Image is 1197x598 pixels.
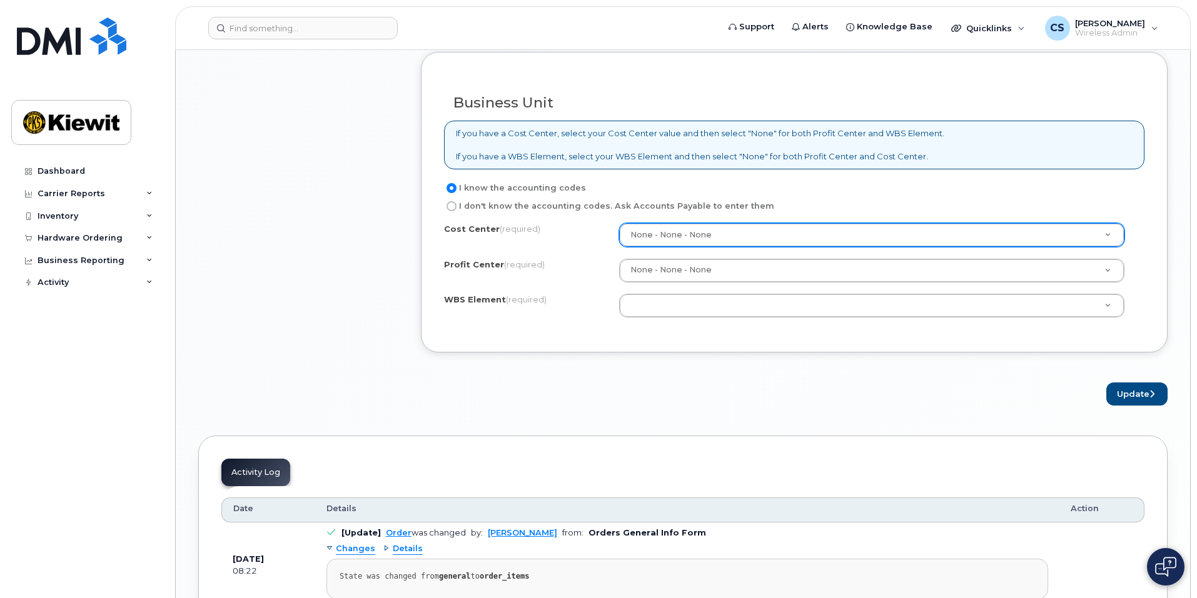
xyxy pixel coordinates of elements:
[453,95,1135,111] h3: Business Unit
[1075,28,1145,38] span: Wireless Admin
[471,528,483,537] span: by:
[447,201,457,211] input: I don't know the accounting codes. Ask Accounts Payable to enter them
[837,14,941,39] a: Knowledge Base
[444,223,540,235] label: Cost Center
[623,229,712,241] span: None - None - None
[1036,16,1167,41] div: Christopher Sajous
[444,294,547,306] label: WBS Element
[1106,382,1168,406] button: Update
[1059,497,1144,522] th: Action
[393,543,423,555] span: Details
[386,528,412,537] a: Order
[506,294,547,304] span: (required)
[447,183,457,193] input: I know the accounting codes
[233,503,253,514] span: Date
[340,572,1035,581] div: State was changed from to
[208,17,398,39] input: Find something...
[942,16,1034,41] div: Quicklinks
[620,259,1124,282] a: None - None - None
[439,572,471,581] strong: general
[444,181,586,196] label: I know the accounting codes
[739,21,774,33] span: Support
[1155,557,1176,577] img: Open chat
[783,14,837,39] a: Alerts
[720,14,783,39] a: Support
[504,259,545,269] span: (required)
[444,259,545,271] label: Profit Center
[456,127,944,162] p: If you have a Cost Center, select your Cost Center value and then select "None" for both Profit C...
[1075,18,1145,28] span: [PERSON_NAME]
[480,572,529,581] strong: order_items
[562,528,583,537] span: from:
[802,21,829,33] span: Alerts
[233,566,304,577] div: 08:22
[588,528,706,537] b: Orders General Info Form
[444,199,774,214] label: I don't know the accounting codes. Ask Accounts Payable to enter them
[336,543,375,555] span: Changes
[857,21,932,33] span: Knowledge Base
[500,224,540,234] span: (required)
[386,528,466,537] div: was changed
[233,554,264,564] b: [DATE]
[966,23,1012,33] span: Quicklinks
[620,224,1124,246] a: None - None - None
[1050,21,1064,36] span: CS
[488,528,557,537] a: [PERSON_NAME]
[326,503,356,514] span: Details
[341,528,381,537] b: [Update]
[630,265,712,274] span: None - None - None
